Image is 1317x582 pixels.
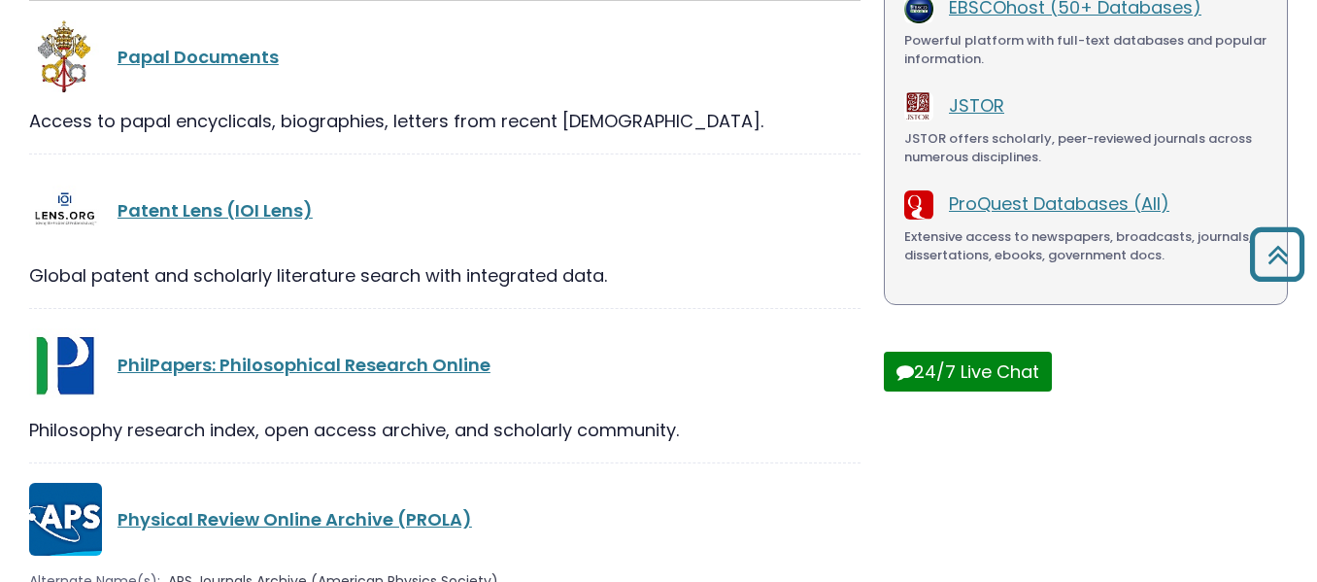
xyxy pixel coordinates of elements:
div: Access to papal encyclicals, biographies, letters from recent [DEMOGRAPHIC_DATA]. [29,108,861,134]
div: Powerful platform with full-text databases and popular information. [904,31,1267,69]
a: Back to Top [1242,236,1312,272]
div: JSTOR offers scholarly, peer-reviewed journals across numerous disciplines. [904,129,1267,167]
div: Extensive access to newspapers, broadcasts, journals, dissertations, ebooks, government docs. [904,227,1267,265]
a: Papal Documents [118,45,279,69]
div: Global patent and scholarly literature search with integrated data. [29,262,861,289]
a: JSTOR [949,93,1004,118]
button: 24/7 Live Chat [884,352,1052,392]
a: ProQuest Databases (All) [949,191,1169,216]
a: Physical Review Online Archive (PROLA) [118,507,472,531]
div: Philosophy research index, open access archive, and scholarly community. [29,417,861,443]
a: Patent Lens (IOI Lens) [118,198,313,223]
a: PhilPapers: Philosophical Research Online [118,353,490,377]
